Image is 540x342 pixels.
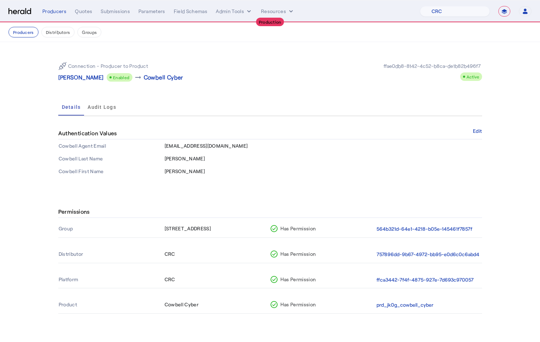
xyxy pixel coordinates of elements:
th: Group [58,221,164,237]
span: [EMAIL_ADDRESS][DOMAIN_NAME] [165,143,248,149]
button: Distributors [41,27,75,37]
button: ffca3442-7f4f-4875-927e-7d693c970057 [376,276,474,284]
th: CRC [164,272,270,288]
th: Cowbell Last Name [58,152,164,165]
button: Producers [8,27,38,37]
button: prd_jk0g_cowbell_cyber [376,301,433,309]
img: Herald Logo [8,8,31,15]
h4: Authentication Values [58,129,120,137]
th: Cowbell Cyber [164,297,270,313]
th: Cowbell Agent Email [58,140,164,152]
div: Parameters [138,8,165,15]
button: Groups [77,27,101,37]
span: [PERSON_NAME] [165,168,205,174]
button: 564b321d-64e1-4218-b05e-145461f7857f [376,225,472,233]
span: Active [467,74,479,79]
h4: Permissions [58,207,93,216]
div: Producers [42,8,66,15]
th: CRC [164,246,270,263]
th: Cowbell First Name [58,165,164,178]
span: Details [62,105,81,110]
div: Has Permission [271,276,373,283]
p: Cowbell Cyber [144,73,183,82]
p: Connection - Producer to Product [68,63,148,70]
button: 757896dd-9b67-4972-bb95-e0d6c0c6abd4 [376,250,479,259]
span: [PERSON_NAME] [165,155,205,161]
div: Production [256,18,284,26]
th: Product [58,297,164,313]
p: [PERSON_NAME] [58,73,104,82]
th: [STREET_ADDRESS] [164,221,270,237]
div: Submissions [101,8,130,15]
mat-icon: arrow_right_alt [134,73,142,82]
button: internal dropdown menu [216,8,253,15]
th: Platform [58,272,164,288]
div: Has Permission [271,225,373,232]
div: Field Schemas [174,8,208,15]
div: Has Permission [271,250,373,258]
button: Resources dropdown menu [261,8,295,15]
div: ffae0db8-8142-4c52-b8ca-de1b82b496f7 [382,63,482,70]
span: Enabled [113,75,130,80]
th: Distributor [58,246,164,263]
div: Has Permission [271,301,373,308]
div: Quotes [75,8,92,15]
span: Audit Logs [88,105,116,110]
button: Edit [473,129,482,133]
